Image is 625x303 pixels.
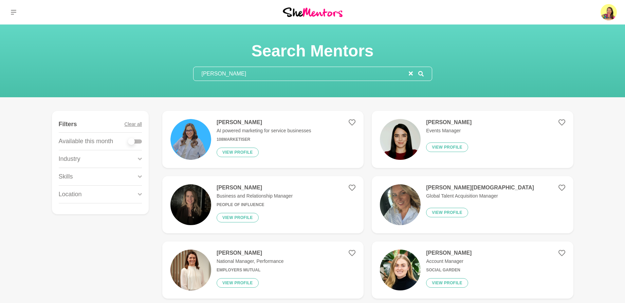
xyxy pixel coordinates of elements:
p: Events Manager [426,127,472,134]
p: Industry [59,154,80,164]
img: 79d22c42007bf53f1bf4a6b3cdc91515644eb265-1181x1181.png [380,250,421,290]
h4: [PERSON_NAME] [217,250,284,256]
a: [PERSON_NAME]National Manager, PerformanceEmployers MutualView profile [162,241,364,299]
a: [PERSON_NAME]Business and Relationship ManagerPeople of InfluenceView profile [162,176,364,233]
img: 5ab5ad24edde1a3c5c9d474f73bdb601f98509d3-800x800.jpg [170,250,211,290]
img: 7c9c67ee75fafd79ccb1403527cc5b3bb7fe531a-2316x3088.jpg [380,184,421,225]
p: Business and Relationship Manager [217,192,293,200]
p: Location [59,190,82,199]
p: AI powered marketing for service businesses [217,127,311,134]
h4: [PERSON_NAME][DEMOGRAPHIC_DATA] [426,184,534,191]
h6: Employers Mutual [217,268,284,273]
button: View profile [217,213,259,222]
a: [PERSON_NAME][DEMOGRAPHIC_DATA]Global Talent Acquisition ManagerView profile [372,176,573,233]
p: Account Manager [426,258,472,265]
h6: 108Marketiser [217,137,311,142]
p: Available this month [59,137,113,146]
h4: [PERSON_NAME] [426,250,472,256]
button: View profile [217,148,259,157]
button: View profile [426,142,468,152]
p: Global Talent Acquisition Manager [426,192,534,200]
img: 1ea2b9738d434bc0df16a508f89119961b5c3612-800x800.jpg [380,119,421,160]
p: Skills [59,172,73,181]
h4: [PERSON_NAME] [426,119,472,126]
img: 4f8ac3869a007e0d1b6b374d8a6623d966617f2f-3024x4032.jpg [170,184,211,225]
h4: [PERSON_NAME] [217,184,293,191]
h6: Social Garden [426,268,472,273]
img: She Mentors Logo [283,7,343,17]
a: [PERSON_NAME]AI powered marketing for service businesses108MarketiserView profile [162,111,364,168]
h6: People of Influence [217,202,293,207]
p: National Manager, Performance [217,258,284,265]
img: Roslyn Thompson [601,4,617,20]
button: View profile [426,278,468,288]
button: View profile [217,278,259,288]
input: Search mentors [194,67,409,81]
button: View profile [426,208,468,217]
img: f2ac4a36fdc75bcf3d7443fe8007f5718dcfd874-600x600.png [170,119,211,160]
a: [PERSON_NAME]Account ManagerSocial GardenView profile [372,241,573,299]
h1: Search Mentors [193,41,432,61]
h4: [PERSON_NAME] [217,119,311,126]
a: [PERSON_NAME]Events ManagerView profile [372,111,573,168]
h4: Filters [59,120,77,128]
button: Clear all [125,116,142,132]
